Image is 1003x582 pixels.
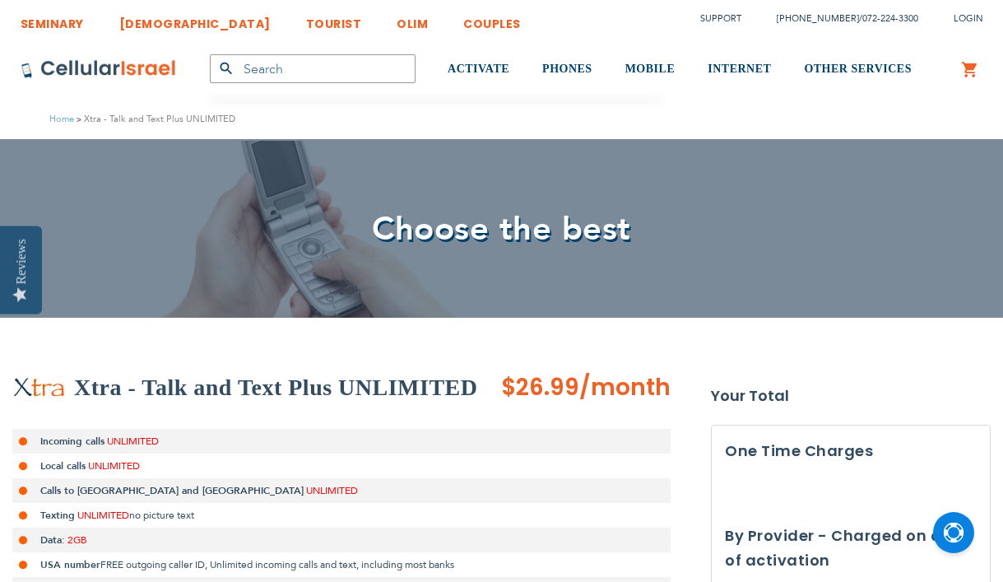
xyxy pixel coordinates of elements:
[579,371,671,404] span: /month
[119,4,271,35] a: [DEMOGRAPHIC_DATA]
[448,63,509,75] span: ACTIVATE
[397,4,428,35] a: OLIM
[12,377,66,398] img: Xtra - Talk and Text Plus UNLIMITED
[49,113,74,125] a: Home
[711,384,991,408] strong: Your Total
[777,12,859,25] a: [PHONE_NUMBER]
[700,12,741,25] a: Support
[107,435,159,448] span: UNLIMITED
[74,371,478,404] h2: Xtra - Talk and Text Plus UNLIMITED
[77,509,129,522] span: UNLIMITED
[100,558,454,571] span: FREE outgoing caller ID, Unlimited incoming calls and text, including most banks
[725,524,977,573] h3: By Provider - Charged on day of activation
[210,54,416,83] input: Search
[129,509,194,522] span: no picture text
[804,63,912,75] span: OTHER SERVICES
[88,459,140,473] span: UNLIMITED
[67,533,87,547] span: 2GB
[804,39,912,100] a: OTHER SERVICES
[74,111,235,127] li: Xtra - Talk and Text Plus UNLIMITED
[14,239,29,284] div: Reviews
[725,439,977,463] h3: One Time Charges
[448,39,509,100] a: ACTIVATE
[501,371,579,403] span: $26.99
[625,63,676,75] span: MOBILE
[760,7,918,30] li: /
[463,4,521,35] a: COUPLES
[21,4,84,35] a: SEMINARY
[40,509,75,522] strong: Texting
[708,39,771,100] a: INTERNET
[542,39,592,100] a: PHONES
[40,435,104,448] strong: Incoming calls
[954,12,983,25] span: Login
[542,63,592,75] span: PHONES
[40,533,65,547] strong: Data:
[708,63,771,75] span: INTERNET
[372,207,631,252] span: Choose the best
[40,459,86,473] strong: Local calls
[40,558,100,571] strong: USA number
[40,484,304,497] strong: Calls to [GEOGRAPHIC_DATA] and [GEOGRAPHIC_DATA]
[306,4,362,35] a: TOURIST
[625,39,676,100] a: MOBILE
[862,12,918,25] a: 072-224-3300
[21,59,177,79] img: Cellular Israel Logo
[306,484,358,497] span: UNLIMITED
